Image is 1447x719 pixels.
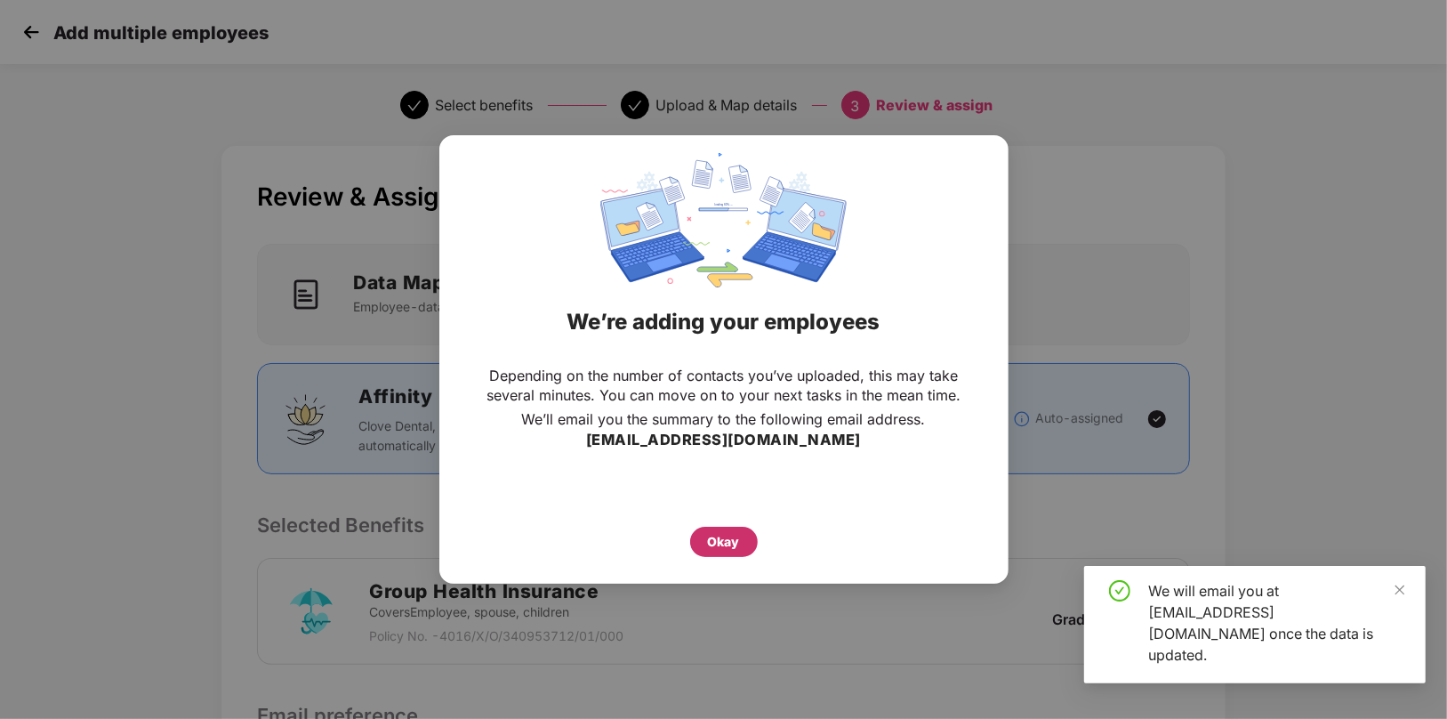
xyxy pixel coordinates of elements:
[600,153,846,287] img: svg+xml;base64,PHN2ZyBpZD0iRGF0YV9zeW5jaW5nIiB4bWxucz0iaHR0cDovL3d3dy53My5vcmcvMjAwMC9zdmciIHdpZH...
[708,532,740,552] div: Okay
[586,429,861,452] h3: [EMAIL_ADDRESS][DOMAIN_NAME]
[462,287,986,357] div: We’re adding your employees
[522,409,926,429] p: We’ll email you the summary to the following email address.
[1394,584,1406,596] span: close
[1109,580,1130,602] span: check-circle
[1148,580,1404,666] div: We will email you at [EMAIL_ADDRESS][DOMAIN_NAME] once the data is updated.
[475,366,973,405] p: Depending on the number of contacts you’ve uploaded, this may take several minutes. You can move ...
